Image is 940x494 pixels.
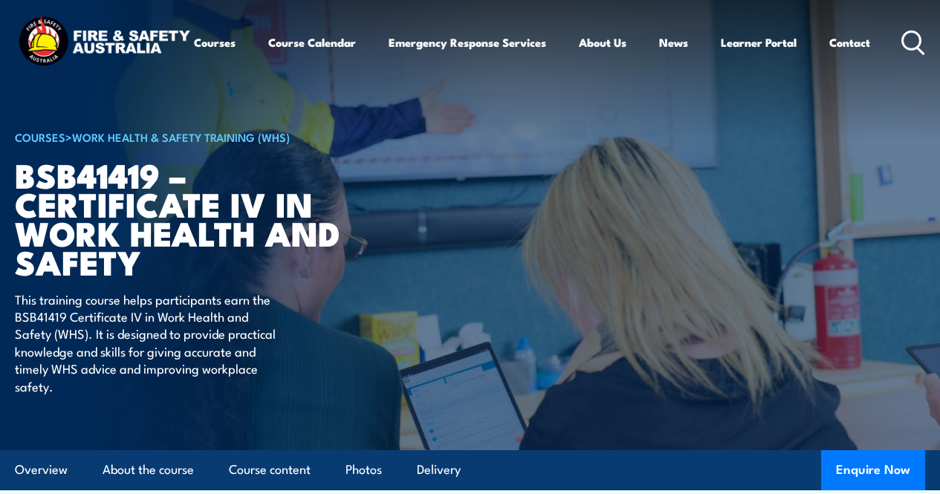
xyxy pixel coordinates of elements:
[229,450,311,490] a: Course content
[721,25,797,60] a: Learner Portal
[579,25,626,60] a: About Us
[15,450,68,490] a: Overview
[346,450,382,490] a: Photos
[268,25,356,60] a: Course Calendar
[72,129,290,145] a: Work Health & Safety Training (WHS)
[659,25,688,60] a: News
[829,25,870,60] a: Contact
[389,25,546,60] a: Emergency Response Services
[15,129,65,145] a: COURSES
[194,25,236,60] a: Courses
[417,450,461,490] a: Delivery
[15,128,382,146] h6: >
[103,450,194,490] a: About the course
[821,450,925,490] button: Enquire Now
[15,160,382,276] h1: BSB41419 – Certificate IV in Work Health and Safety
[15,290,286,394] p: This training course helps participants earn the BSB41419 Certificate IV in Work Health and Safet...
